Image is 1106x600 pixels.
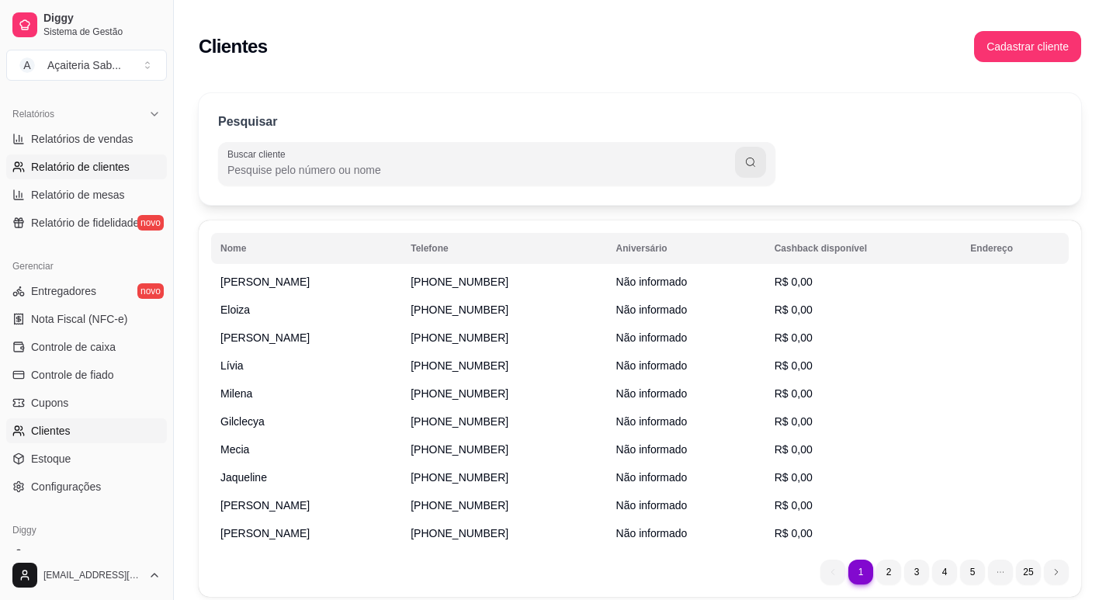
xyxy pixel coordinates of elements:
[43,26,161,38] span: Sistema de Gestão
[775,303,813,316] span: R$ 0,00
[411,471,508,484] span: [PHONE_NUMBER]
[31,159,130,175] span: Relatório de clientes
[775,359,813,372] span: R$ 0,00
[220,527,310,539] span: [PERSON_NAME]
[616,303,688,316] span: Não informado
[775,331,813,344] span: R$ 0,00
[775,471,813,484] span: R$ 0,00
[6,254,167,279] div: Gerenciar
[616,415,688,428] span: Não informado
[6,210,167,235] a: Relatório de fidelidadenovo
[411,331,508,344] span: [PHONE_NUMBER]
[220,359,244,372] span: Lívia
[6,307,167,331] a: Nota Fiscal (NFC-e)
[411,387,508,400] span: [PHONE_NUMBER]
[31,479,101,494] span: Configurações
[616,359,688,372] span: Não informado
[876,560,901,584] li: pagination item 2
[199,34,268,59] h2: Clientes
[19,57,35,73] span: A
[616,443,688,456] span: Não informado
[211,233,401,264] th: Nome
[31,451,71,466] span: Estoque
[6,50,167,81] button: Select a team
[31,311,127,327] span: Nota Fiscal (NFC-e)
[31,187,125,203] span: Relatório de mesas
[616,471,688,484] span: Não informado
[616,527,688,539] span: Não informado
[775,387,813,400] span: R$ 0,00
[6,362,167,387] a: Controle de fiado
[616,387,688,400] span: Não informado
[6,127,167,151] a: Relatórios de vendas
[411,415,508,428] span: [PHONE_NUMBER]
[12,108,54,120] span: Relatórios
[904,560,929,584] li: pagination item 3
[411,276,508,288] span: [PHONE_NUMBER]
[6,557,167,594] button: [EMAIL_ADDRESS][DOMAIN_NAME]
[961,233,1069,264] th: Endereço
[607,233,765,264] th: Aniversário
[31,423,71,439] span: Clientes
[220,331,310,344] span: [PERSON_NAME]
[616,276,688,288] span: Não informado
[616,499,688,512] span: Não informado
[974,31,1081,62] button: Cadastrar cliente
[6,182,167,207] a: Relatório de mesas
[218,113,277,131] p: Pesquisar
[775,276,813,288] span: R$ 0,00
[775,443,813,456] span: R$ 0,00
[31,339,116,355] span: Controle de caixa
[47,57,121,73] div: Açaiteria Sab ...
[31,367,114,383] span: Controle de fiado
[31,547,64,563] span: Planos
[6,518,167,543] div: Diggy
[775,415,813,428] span: R$ 0,00
[932,560,957,584] li: pagination item 4
[1016,560,1041,584] li: pagination item 25
[31,283,96,299] span: Entregadores
[6,474,167,499] a: Configurações
[6,390,167,415] a: Cupons
[411,499,508,512] span: [PHONE_NUMBER]
[6,6,167,43] a: DiggySistema de Gestão
[6,279,167,303] a: Entregadoresnovo
[6,154,167,179] a: Relatório de clientes
[220,471,267,484] span: Jaqueline
[6,335,167,359] a: Controle de caixa
[813,552,1077,592] nav: pagination navigation
[220,303,250,316] span: Eloiza
[31,131,133,147] span: Relatórios de vendas
[616,331,688,344] span: Não informado
[227,147,291,161] label: Buscar cliente
[411,443,508,456] span: [PHONE_NUMBER]
[6,418,167,443] a: Clientes
[31,395,68,411] span: Cupons
[220,415,265,428] span: Gilclecya
[411,527,508,539] span: [PHONE_NUMBER]
[848,560,873,584] li: pagination item 1 active
[960,560,985,584] li: pagination item 5
[227,162,735,178] input: Buscar cliente
[220,443,249,456] span: Mecia
[43,569,142,581] span: [EMAIL_ADDRESS][DOMAIN_NAME]
[220,276,310,288] span: [PERSON_NAME]
[765,233,962,264] th: Cashback disponível
[411,303,508,316] span: [PHONE_NUMBER]
[6,446,167,471] a: Estoque
[988,560,1013,584] li: dots element
[775,499,813,512] span: R$ 0,00
[775,527,813,539] span: R$ 0,00
[401,233,606,264] th: Telefone
[220,387,252,400] span: Milena
[43,12,161,26] span: Diggy
[1044,560,1069,584] li: next page button
[31,215,139,231] span: Relatório de fidelidade
[220,499,310,512] span: [PERSON_NAME]
[411,359,508,372] span: [PHONE_NUMBER]
[6,543,167,567] a: Planos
